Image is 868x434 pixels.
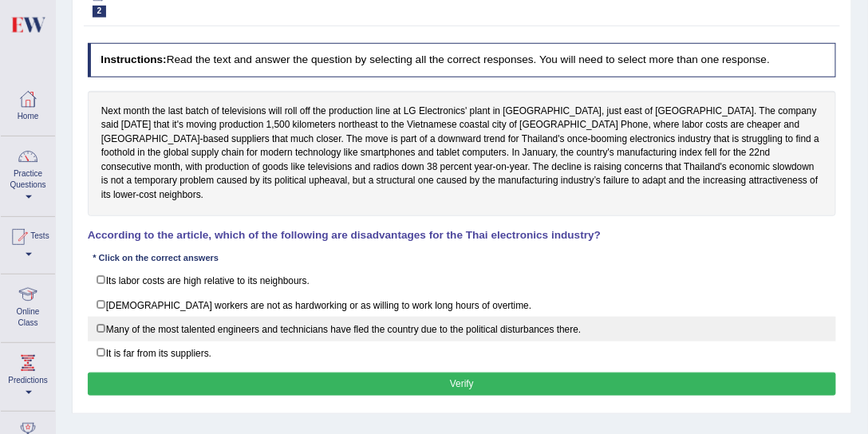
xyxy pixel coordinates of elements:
[88,317,837,341] label: Many of the most talented engineers and technicians have fled the country due to the political di...
[88,251,224,265] div: * Click on the correct answers
[1,136,55,211] a: Practice Questions
[88,268,837,293] label: Its labor costs are high relative to its neighbours.
[88,91,837,216] div: Next month the last batch of televisions will roll off the production line at LG Electronics' pla...
[88,43,837,77] h4: Read the text and answer the question by selecting all the correct responses. You will need to se...
[101,53,166,65] b: Instructions:
[93,6,107,18] span: 2
[88,292,837,317] label: [DEMOGRAPHIC_DATA] workers are not as hardworking or as willing to work long hours of overtime.
[1,343,55,406] a: Predictions
[88,373,837,396] button: Verify
[1,217,55,269] a: Tests
[1,274,55,337] a: Online Class
[1,79,55,131] a: Home
[88,341,837,365] label: It is far from its suppliers.
[88,230,837,242] h4: According to the article, which of the following are disadvantages for the Thai electronics indus...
